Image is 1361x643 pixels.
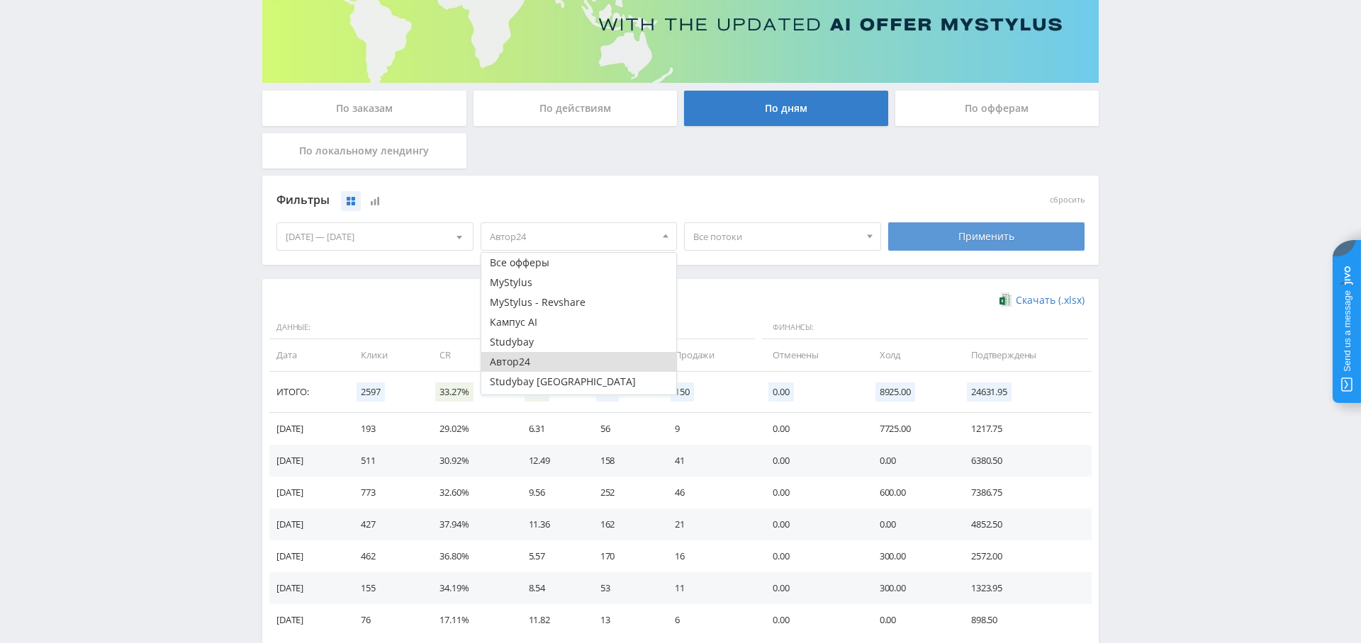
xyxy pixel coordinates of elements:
td: 11.82 [515,604,586,636]
td: 16 [661,540,758,572]
td: [DATE] [269,604,347,636]
div: Применить [888,222,1085,251]
td: 53 [586,572,661,604]
td: 1217.75 [957,413,1092,445]
div: По заказам [262,91,466,126]
td: 12.49 [515,445,586,477]
td: 511 [347,445,425,477]
div: По дням [684,91,888,126]
td: 56 [586,413,661,445]
button: MyStylus [481,273,677,292]
td: 9 [661,413,758,445]
img: xlsx [999,292,1012,307]
td: 0.00 [758,604,866,636]
td: 2572.00 [957,540,1092,572]
td: 1323.95 [957,572,1092,604]
td: 0.00 [866,445,957,477]
span: 150 [671,382,694,402]
td: 773 [347,477,425,508]
td: 462 [347,540,425,572]
button: Studybay [GEOGRAPHIC_DATA] [481,372,677,392]
button: Studybay [481,332,677,352]
td: [DATE] [269,572,347,604]
td: 600.00 [866,477,957,508]
td: 37.94% [425,508,514,540]
button: Study AI (RevShare) [481,392,677,411]
td: Дата [269,339,347,371]
td: 300.00 [866,572,957,604]
td: 300.00 [866,540,957,572]
td: Отменены [758,339,866,371]
td: 7386.75 [957,477,1092,508]
td: 32.60% [425,477,514,508]
span: 24631.95 [967,382,1012,402]
td: 158 [586,445,661,477]
td: 17.11% [425,604,514,636]
span: Скачать (.xlsx) [1016,295,1085,306]
span: 8925.00 [875,382,915,402]
td: 6.31 [515,413,586,445]
td: Продажи [661,339,758,371]
span: Данные: [269,316,583,340]
button: сбросить [1050,195,1085,205]
td: 36.80% [425,540,514,572]
td: 8.54 [515,572,586,604]
td: [DATE] [269,413,347,445]
button: MyStylus - Revshare [481,292,677,312]
div: [DATE] — [DATE] [277,223,473,250]
td: 0.00 [758,477,866,508]
td: 155 [347,572,425,604]
div: Фильтры [276,190,881,211]
span: Финансы: [762,316,1088,340]
td: 76 [347,604,425,636]
td: 46 [661,477,758,508]
td: 7725.00 [866,413,957,445]
td: 0.00 [758,445,866,477]
td: 5.57 [515,540,586,572]
td: 11.36 [515,508,586,540]
td: 0.00 [866,604,957,636]
td: 9.56 [515,477,586,508]
span: Все потоки [693,223,859,250]
td: 0.00 [758,508,866,540]
td: 0.00 [758,540,866,572]
span: Автор24 [490,223,656,250]
span: 0.00 [768,382,793,402]
td: 21 [661,508,758,540]
td: [DATE] [269,508,347,540]
button: Автор24 [481,352,677,372]
div: По действиям [474,91,678,126]
div: По офферам [895,91,1099,126]
td: Клики [347,339,425,371]
td: [DATE] [269,540,347,572]
td: 0.00 [758,572,866,604]
td: 13 [586,604,661,636]
div: По локальному лендингу [262,133,466,169]
td: 6380.50 [957,445,1092,477]
a: Скачать (.xlsx) [999,293,1085,307]
button: Все офферы [481,253,677,273]
td: 30.92% [425,445,514,477]
td: 4852.50 [957,508,1092,540]
td: 252 [586,477,661,508]
button: Кампус AI [481,312,677,332]
td: 427 [347,508,425,540]
td: Холд [866,339,957,371]
td: 29.02% [425,413,514,445]
span: 2597 [357,382,384,402]
span: 33.27% [435,382,473,402]
td: Итого: [269,372,347,413]
td: 0.00 [758,413,866,445]
td: 162 [586,508,661,540]
td: [DATE] [269,445,347,477]
td: Подтверждены [957,339,1092,371]
td: 0.00 [866,508,957,540]
td: 170 [586,540,661,572]
td: 41 [661,445,758,477]
td: 34.19% [425,572,514,604]
td: [DATE] [269,477,347,508]
td: 898.50 [957,604,1092,636]
td: CR [425,339,514,371]
td: 11 [661,572,758,604]
td: 193 [347,413,425,445]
